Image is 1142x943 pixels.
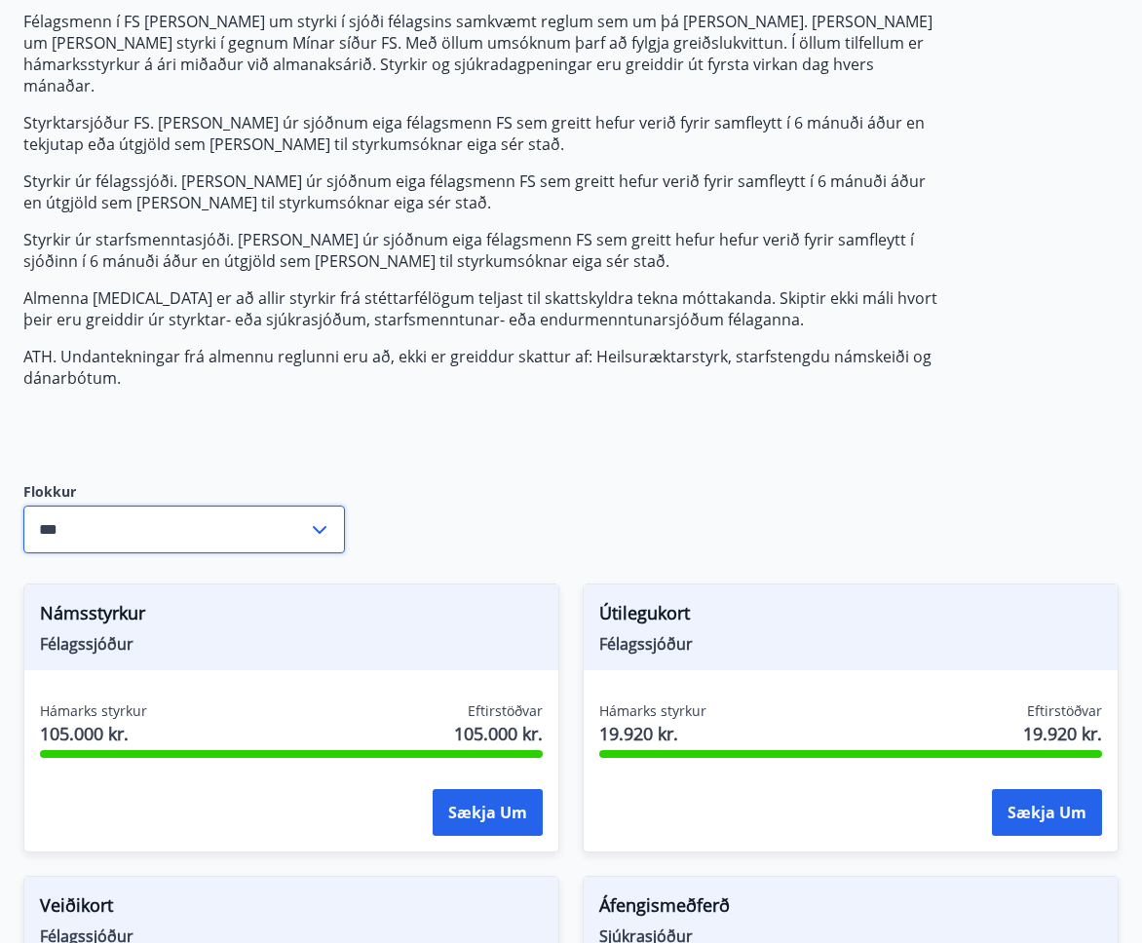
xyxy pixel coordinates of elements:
p: Styrkir úr starfsmenntasjóði. [PERSON_NAME] úr sjóðnum eiga félagsmenn FS sem greitt hefur hefur ... [23,229,943,272]
span: Hámarks styrkur [40,701,147,721]
span: Eftirstöðvar [1027,701,1102,721]
button: Sækja um [992,789,1102,836]
span: Áfengismeðferð [599,892,1102,925]
span: 19.920 kr. [1023,721,1102,746]
p: Styrkir úr félagssjóði. [PERSON_NAME] úr sjóðnum eiga félagsmenn FS sem greitt hefur verið fyrir ... [23,170,943,213]
span: 105.000 kr. [454,721,543,746]
span: Námsstyrkur [40,600,543,633]
span: Veiðikort [40,892,543,925]
span: Útilegukort [599,600,1102,633]
p: ATH. Undantekningar frá almennu reglunni eru að, ekki er greiddur skattur af: Heilsuræktarstyrk, ... [23,346,943,389]
span: 105.000 kr. [40,721,147,746]
span: Hámarks styrkur [599,701,706,721]
p: Félagsmenn í FS [PERSON_NAME] um styrki í sjóði félagsins samkvæmt reglum sem um þá [PERSON_NAME]... [23,11,943,96]
span: 19.920 kr. [599,721,706,746]
span: Félagssjóður [599,633,1102,655]
span: Félagssjóður [40,633,543,655]
span: Eftirstöðvar [468,701,543,721]
button: Sækja um [433,789,543,836]
p: Styrktarsjóður FS. [PERSON_NAME] úr sjóðnum eiga félagsmenn FS sem greitt hefur verið fyrir samfl... [23,112,943,155]
p: Almenna [MEDICAL_DATA] er að allir styrkir frá stéttarfélögum teljast til skattskyldra tekna mótt... [23,287,943,330]
label: Flokkur [23,482,345,502]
